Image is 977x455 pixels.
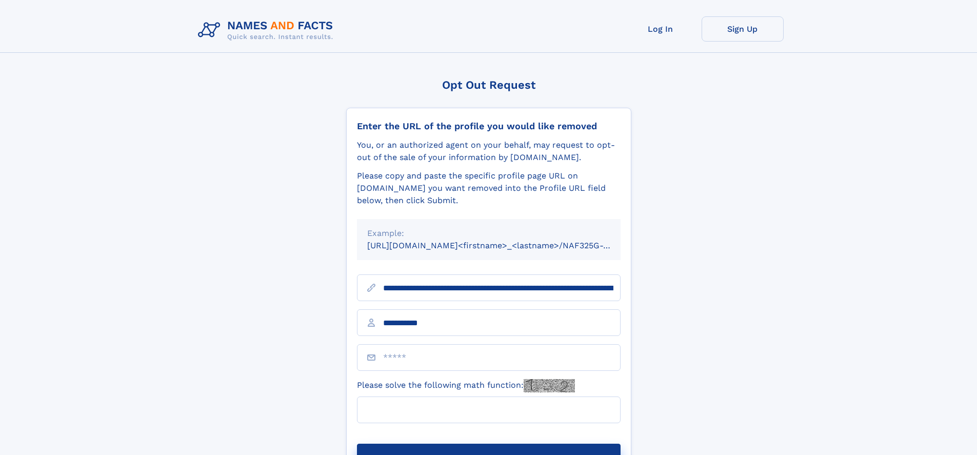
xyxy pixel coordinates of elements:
small: [URL][DOMAIN_NAME]<firstname>_<lastname>/NAF325G-xxxxxxxx [367,241,640,250]
img: Logo Names and Facts [194,16,342,44]
a: Log In [620,16,702,42]
div: Example: [367,227,610,240]
div: Please copy and paste the specific profile page URL on [DOMAIN_NAME] you want removed into the Pr... [357,170,621,207]
a: Sign Up [702,16,784,42]
div: Enter the URL of the profile you would like removed [357,121,621,132]
label: Please solve the following math function: [357,379,575,392]
div: Opt Out Request [346,78,631,91]
div: You, or an authorized agent on your behalf, may request to opt-out of the sale of your informatio... [357,139,621,164]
